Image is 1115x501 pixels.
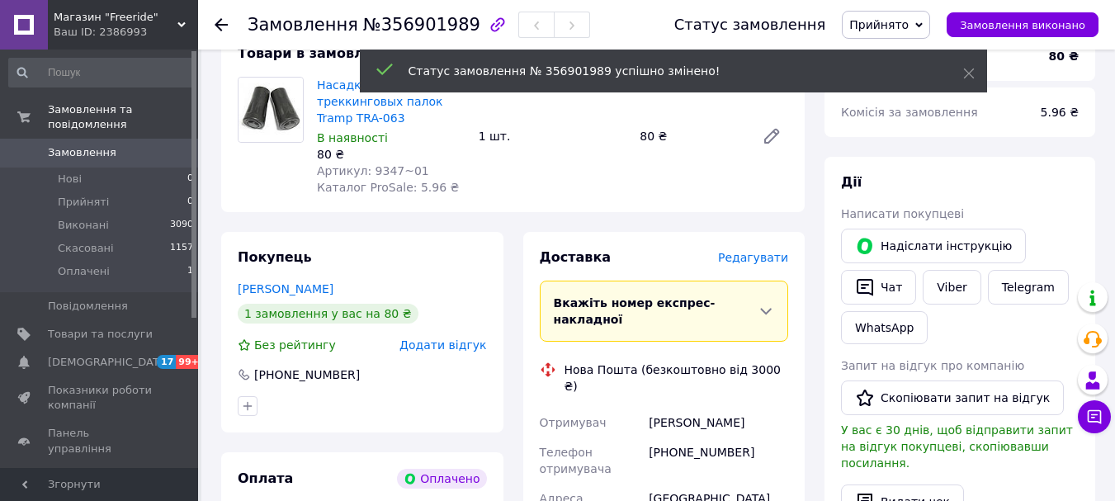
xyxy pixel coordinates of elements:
[176,355,203,369] span: 99+
[540,416,607,429] span: Отримувач
[540,249,612,265] span: Доставка
[960,19,1085,31] span: Замовлення виконано
[8,58,195,87] input: Пошук
[841,106,978,119] span: Комісія за замовлення
[554,296,716,326] span: Вкажіть номер експрес-накладної
[1041,106,1079,119] span: 5.96 ₴
[645,408,791,437] div: [PERSON_NAME]
[633,125,749,148] div: 80 ₴
[253,366,361,383] div: [PHONE_NUMBER]
[397,469,486,489] div: Оплачено
[215,17,228,33] div: Повернутися назад
[54,25,198,40] div: Ваш ID: 2386993
[48,355,170,370] span: [DEMOGRAPHIC_DATA]
[841,311,928,344] a: WhatsApp
[58,264,110,279] span: Оплачені
[248,15,358,35] span: Замовлення
[988,270,1069,305] a: Telegram
[849,18,909,31] span: Прийнято
[238,282,333,295] a: [PERSON_NAME]
[645,437,791,484] div: [PHONE_NUMBER]
[1078,400,1111,433] button: Чат з покупцем
[841,270,916,305] button: Чат
[58,218,109,233] span: Виконані
[755,120,788,153] a: Редагувати
[239,78,303,142] img: Насадки для треккинговых палок Tramp TRA-063
[238,45,422,61] span: Товари в замовленні (1)
[317,131,388,144] span: В наявності
[170,218,193,233] span: 3090
[48,426,153,456] span: Панель управління
[317,164,429,177] span: Артикул: 9347~01
[540,446,612,475] span: Телефон отримувача
[841,423,1073,470] span: У вас є 30 днів, щоб відправити запит на відгук покупцеві, скопіювавши посилання.
[841,229,1026,263] button: Надіслати інструкцію
[472,125,634,148] div: 1 шт.
[48,327,153,342] span: Товари та послуги
[841,359,1024,372] span: Запит на відгук про компанію
[841,174,862,190] span: Дії
[238,470,293,486] span: Оплата
[157,355,176,369] span: 17
[409,63,922,79] div: Статус замовлення № 356901989 успішно змінено!
[254,338,336,352] span: Без рейтингу
[58,172,82,187] span: Нові
[718,251,788,264] span: Редагувати
[363,15,480,35] span: №356901989
[48,102,198,132] span: Замовлення та повідомлення
[317,146,465,163] div: 80 ₴
[48,145,116,160] span: Замовлення
[317,78,442,125] a: Насадки для треккинговых палок Tramp TRA-063
[187,172,193,187] span: 0
[187,195,193,210] span: 0
[841,207,964,220] span: Написати покупцеві
[923,270,980,305] a: Viber
[399,338,486,352] span: Додати відгук
[1049,50,1079,63] b: 80 ₴
[947,12,1098,37] button: Замовлення виконано
[48,383,153,413] span: Показники роботи компанії
[54,10,177,25] span: Магазин "Freeride"
[187,264,193,279] span: 1
[170,241,193,256] span: 1157
[238,249,312,265] span: Покупець
[58,195,109,210] span: Прийняті
[317,181,459,194] span: Каталог ProSale: 5.96 ₴
[560,362,793,395] div: Нова Пошта (безкоштовно від 3000 ₴)
[238,304,418,324] div: 1 замовлення у вас на 80 ₴
[58,241,114,256] span: Скасовані
[48,299,128,314] span: Повідомлення
[674,17,826,33] div: Статус замовлення
[841,380,1064,415] button: Скопіювати запит на відгук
